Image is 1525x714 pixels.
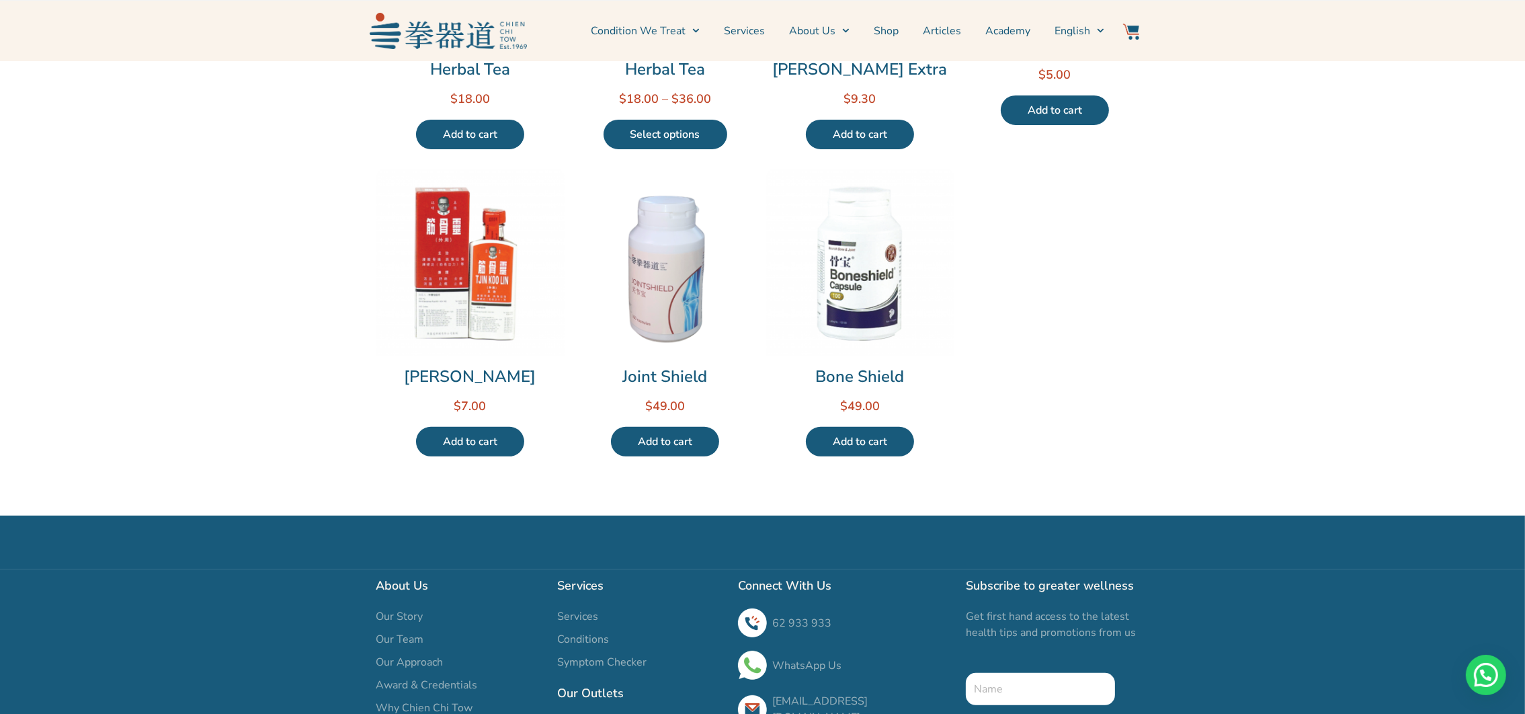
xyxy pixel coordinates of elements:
[619,91,659,107] bdi: 18.00
[985,14,1030,48] a: Academy
[376,677,478,693] span: Award & Credentials
[534,14,1105,48] nav: Menu
[450,91,490,107] bdi: 18.00
[1123,24,1139,40] img: Website Icon-03
[571,364,759,389] a: Joint Shield
[416,427,524,457] a: Add to cart: “Tjin Koo Lin”
[724,14,765,48] a: Services
[557,684,725,703] h2: Our Outlets
[844,91,876,107] bdi: 9.30
[450,91,458,107] span: $
[416,120,524,149] a: Add to cart: “Fatigue Combatting Herbal Tea”
[557,631,609,647] span: Conditions
[966,576,1149,595] h2: Subscribe to greater wellness
[966,673,1116,705] input: Name
[557,608,598,625] span: Services
[376,168,565,356] img: Tjin Koo Lin
[376,364,565,389] a: [PERSON_NAME]
[376,608,423,625] span: Our Story
[557,631,725,647] a: Conditions
[1039,67,1071,83] bdi: 5.00
[557,654,725,670] a: Symptom Checker
[376,677,544,693] a: Award & Credentials
[789,14,850,48] a: About Us
[671,91,711,107] bdi: 36.00
[766,168,954,356] img: Bone Shield
[671,91,679,107] span: $
[591,14,700,48] a: Condition We Treat
[454,398,487,414] bdi: 7.00
[376,631,544,647] a: Our Team
[611,427,719,457] a: Add to cart: “Joint Shield”
[571,168,759,356] img: Joint Shield
[645,398,685,414] bdi: 49.00
[604,120,727,149] a: Select options for “3-Highs Combatting Herbal Tea”
[376,631,424,647] span: Our Team
[966,608,1149,641] p: Get first hand access to the latest health tips and promotions from us
[923,14,961,48] a: Articles
[806,427,914,457] a: Add to cart: “Bone Shield”
[1055,14,1104,48] a: English
[874,14,899,48] a: Shop
[1055,23,1090,39] span: English
[662,91,668,107] span: –
[844,91,852,107] span: $
[772,616,831,631] a: 62 933 933
[454,398,462,414] span: $
[645,398,653,414] span: $
[557,576,725,595] h2: Services
[376,608,544,625] a: Our Story
[376,654,544,670] a: Our Approach
[1039,67,1046,83] span: $
[766,364,954,389] a: Bone Shield
[840,398,880,414] bdi: 49.00
[772,658,841,673] a: WhatsApp Us
[557,608,725,625] a: Services
[738,576,952,595] h2: Connect With Us
[376,576,544,595] h2: About Us
[557,654,647,670] span: Symptom Checker
[619,91,626,107] span: $
[376,654,444,670] span: Our Approach
[840,398,848,414] span: $
[806,120,914,149] a: Add to cart: “Tjin Koo Lin Extra”
[1001,95,1109,125] a: Add to cart: “Medicated Oil”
